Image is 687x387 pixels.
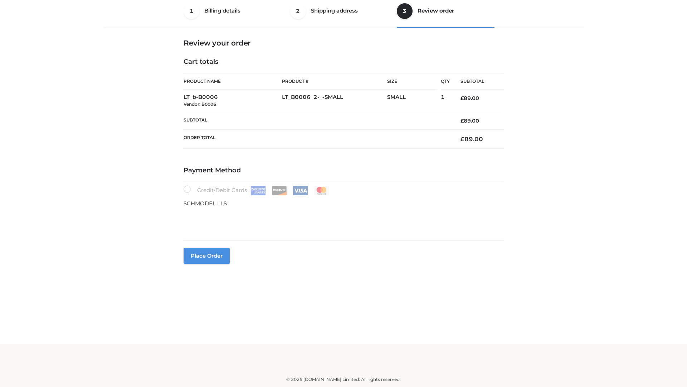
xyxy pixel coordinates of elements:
[250,186,266,195] img: Amex
[441,90,450,112] td: 1
[314,186,329,195] img: Mastercard
[282,73,387,90] th: Product #
[461,118,464,124] span: £
[182,206,502,233] iframe: Secure payment input frame
[441,73,450,90] th: Qty
[461,95,464,101] span: £
[184,90,282,112] td: LT_b-B0006
[184,248,230,264] button: Place order
[461,135,464,143] span: £
[184,167,503,175] h4: Payment Method
[282,90,387,112] td: LT_B0006_2-_-SMALL
[387,73,437,90] th: Size
[184,199,503,208] p: SCHMODEL LLS
[272,186,287,195] img: Discover
[461,135,483,143] bdi: 89.00
[184,101,216,107] small: Vendor: B0006
[387,90,441,112] td: SMALL
[184,39,503,47] h3: Review your order
[184,58,503,66] h4: Cart totals
[184,73,282,90] th: Product Name
[184,130,450,149] th: Order Total
[184,186,330,195] label: Credit/Debit Cards
[461,95,479,101] bdi: 89.00
[293,186,308,195] img: Visa
[106,376,581,383] div: © 2025 [DOMAIN_NAME] Limited. All rights reserved.
[461,118,479,124] bdi: 89.00
[450,73,503,90] th: Subtotal
[184,112,450,129] th: Subtotal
